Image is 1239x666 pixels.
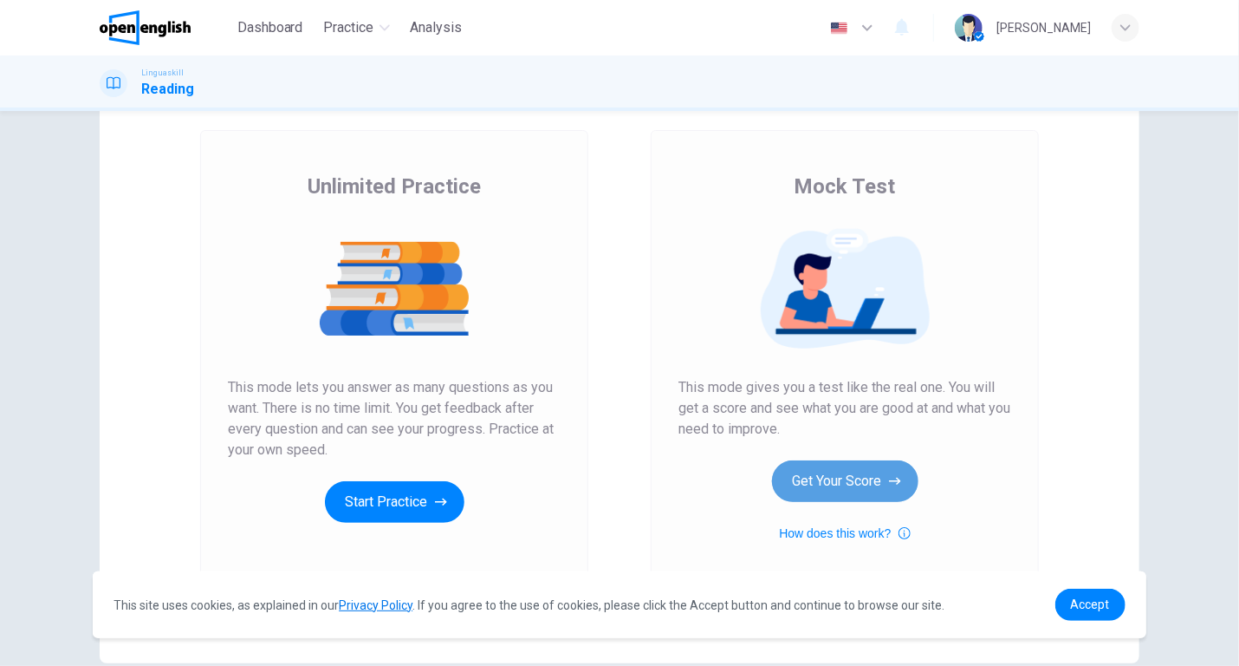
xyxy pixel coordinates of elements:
[93,571,1146,638] div: cookieconsent
[100,10,230,45] a: OpenEnglish logo
[772,460,918,502] button: Get Your Score
[339,598,412,612] a: Privacy Policy
[678,377,1011,440] span: This mode gives you a test like the real one. You will get a score and see what you are good at a...
[325,481,464,523] button: Start Practice
[114,598,944,612] span: This site uses cookies, as explained in our . If you agree to the use of cookies, please click th...
[404,12,470,43] button: Analysis
[996,17,1091,38] div: [PERSON_NAME]
[1071,597,1110,611] span: Accept
[141,67,184,79] span: Linguaskill
[1055,589,1125,621] a: dismiss cookie message
[100,10,191,45] img: OpenEnglish logo
[317,12,397,43] button: Practice
[795,173,896,200] span: Mock Test
[308,173,481,200] span: Unlimited Practice
[141,79,194,100] h1: Reading
[955,14,983,42] img: Profile picture
[324,17,374,38] span: Practice
[230,12,310,43] button: Dashboard
[828,22,850,35] img: en
[237,17,303,38] span: Dashboard
[779,523,910,544] button: How does this work?
[411,17,463,38] span: Analysis
[228,377,561,460] span: This mode lets you answer as many questions as you want. There is no time limit. You get feedback...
